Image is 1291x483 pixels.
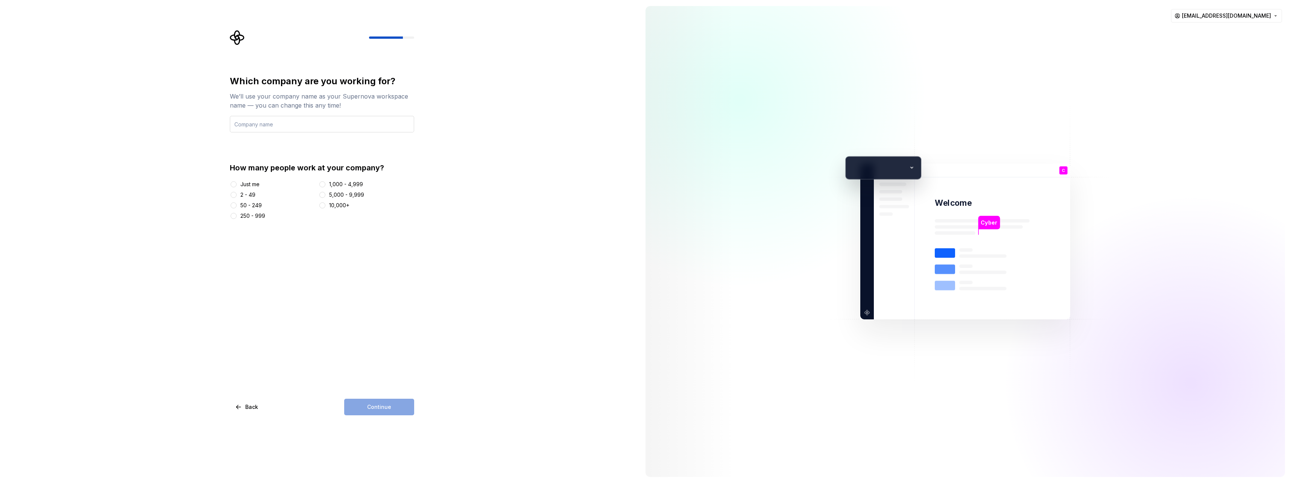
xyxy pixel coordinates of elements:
[329,202,349,209] div: 10,000+
[230,163,414,173] div: How many people work at your company?
[230,30,245,45] svg: Supernova Logo
[935,197,972,208] p: Welcome
[240,191,255,199] div: 2 - 49
[230,399,264,415] button: Back
[329,181,363,188] div: 1,000 - 4,999
[1062,169,1065,173] p: C
[230,116,414,132] input: Company name
[230,75,414,87] div: Which company are you working for?
[240,212,265,220] div: 250 - 999
[245,403,258,411] span: Back
[1182,12,1271,20] span: [EMAIL_ADDRESS][DOMAIN_NAME]
[1171,9,1282,23] button: [EMAIL_ADDRESS][DOMAIN_NAME]
[329,191,364,199] div: 5,000 - 9,999
[981,219,997,227] p: Cyber
[230,92,414,110] div: We’ll use your company name as your Supernova workspace name — you can change this any time!
[240,181,260,188] div: Just me
[240,202,262,209] div: 50 - 249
